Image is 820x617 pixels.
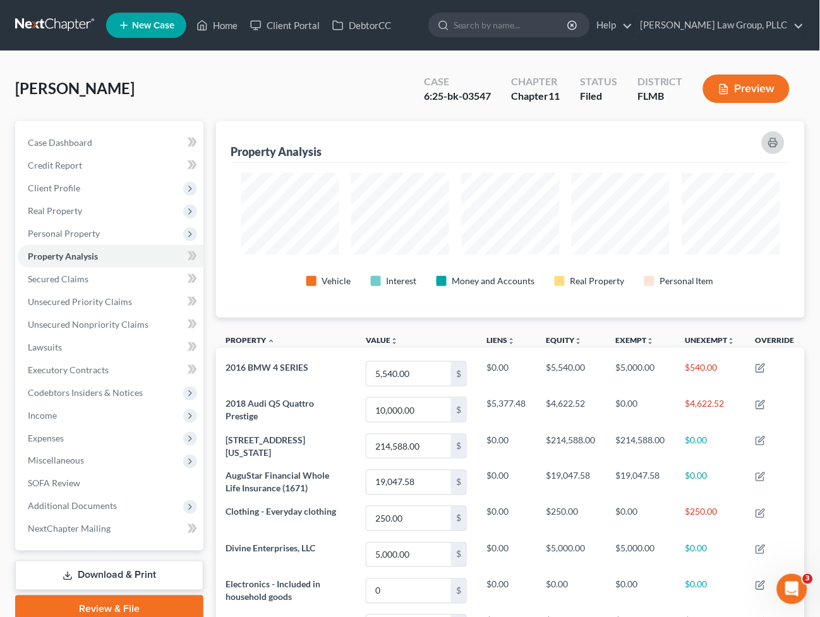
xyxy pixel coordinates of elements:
td: $19,047.58 [606,464,675,500]
span: Additional Documents [28,501,117,512]
a: Lawsuits [18,336,203,359]
a: Liensunfold_more [487,335,516,345]
div: $ [451,579,466,603]
td: $5,000.00 [606,537,675,573]
i: unfold_more [728,337,735,345]
td: $5,377.48 [477,392,536,428]
span: Electronics - Included in household goods [226,579,321,602]
div: Interest [386,275,416,287]
i: unfold_more [508,337,516,345]
td: $0.00 [675,464,745,500]
span: Client Profile [28,183,80,193]
a: Property Analysis [18,245,203,268]
a: Download & Print [15,561,203,590]
span: [STREET_ADDRESS][US_STATE] [226,434,306,458]
div: $ [451,434,466,458]
a: Valueunfold_more [366,335,398,345]
div: Real Property [570,275,624,287]
span: Personal Property [28,228,100,239]
td: $0.00 [477,464,536,500]
div: $ [451,543,466,567]
a: Help [591,14,633,37]
td: $0.00 [606,501,675,537]
div: 6:25-bk-03547 [424,89,491,104]
span: 11 [548,90,560,102]
td: $0.00 [606,573,675,609]
a: Secured Claims [18,268,203,291]
span: New Case [132,21,174,30]
span: Real Property [28,205,82,216]
span: Divine Enterprises, LLC [226,543,316,554]
td: $5,540.00 [536,356,606,392]
input: 0.00 [366,434,451,458]
iframe: Intercom live chat [777,574,807,604]
span: Executory Contracts [28,364,109,375]
span: Codebtors Insiders & Notices [28,387,143,398]
span: NextChapter Mailing [28,524,111,534]
td: $0.00 [675,428,745,464]
div: FLMB [637,89,683,104]
td: $540.00 [675,356,745,392]
a: Equityunfold_more [546,335,582,345]
input: 0.00 [366,543,451,567]
a: Unsecured Nonpriority Claims [18,313,203,336]
input: 0.00 [366,362,451,386]
input: Search by name... [454,13,569,37]
input: 0.00 [366,506,451,530]
a: Client Portal [244,14,326,37]
div: $ [451,470,466,494]
a: Credit Report [18,154,203,177]
td: $250.00 [536,501,606,537]
td: $0.00 [477,428,536,464]
div: Chapter [511,75,560,89]
td: $5,000.00 [536,537,606,573]
span: 3 [803,574,813,584]
span: SOFA Review [28,478,80,489]
span: [PERSON_NAME] [15,79,135,97]
td: $0.00 [606,392,675,428]
input: 0.00 [366,579,451,603]
td: $250.00 [675,501,745,537]
i: expand_less [268,337,275,345]
div: Money and Accounts [452,275,534,287]
div: $ [451,506,466,530]
a: DebtorCC [326,14,397,37]
div: Property Analysis [231,144,322,159]
span: Secured Claims [28,273,88,284]
div: Case [424,75,491,89]
input: 0.00 [366,470,451,494]
i: unfold_more [390,337,398,345]
a: Executory Contracts [18,359,203,381]
div: Filed [580,89,617,104]
i: unfold_more [575,337,582,345]
div: Personal Item [660,275,714,287]
td: $0.00 [477,537,536,573]
td: $4,622.52 [536,392,606,428]
td: $4,622.52 [675,392,745,428]
input: 0.00 [366,398,451,422]
a: Unexemptunfold_more [685,335,735,345]
a: SOFA Review [18,472,203,495]
span: Case Dashboard [28,137,92,148]
span: Property Analysis [28,251,98,261]
i: unfold_more [647,337,654,345]
td: $0.00 [675,537,745,573]
th: Override [745,328,805,356]
span: Unsecured Priority Claims [28,296,132,307]
div: $ [451,398,466,422]
td: $0.00 [477,501,536,537]
a: Property expand_less [226,335,275,345]
td: $214,588.00 [536,428,606,464]
div: Vehicle [322,275,351,287]
a: NextChapter Mailing [18,518,203,541]
span: Expenses [28,433,64,443]
div: District [637,75,683,89]
a: Unsecured Priority Claims [18,291,203,313]
span: Credit Report [28,160,82,171]
div: $ [451,362,466,386]
span: AuguStar Financial Whole Life Insurance (1671) [226,470,330,494]
a: [PERSON_NAME] Law Group, PLLC [634,14,804,37]
td: $5,000.00 [606,356,675,392]
td: $0.00 [675,573,745,609]
span: Miscellaneous [28,455,84,466]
